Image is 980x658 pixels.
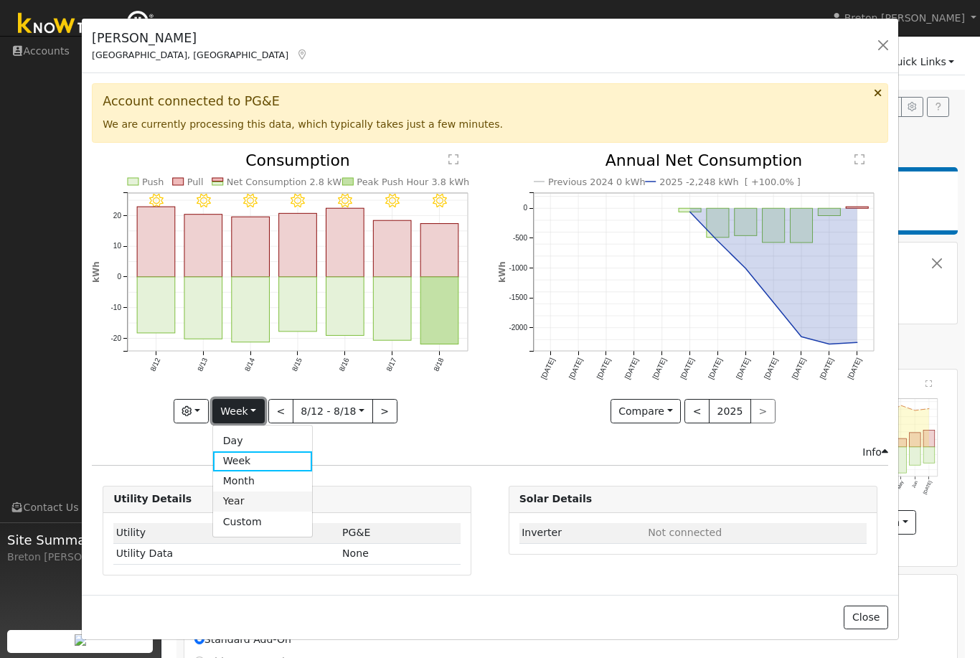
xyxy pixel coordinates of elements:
text: Previous 2024 0 kWh [548,177,646,187]
h3: Account connected to PG&E [103,94,877,109]
rect: onclick="" [137,277,175,333]
circle: onclick="" [854,339,860,345]
a: Month [213,471,313,492]
text: -2000 [509,324,527,332]
h5: [PERSON_NAME] [92,29,308,47]
text: 8/17 [385,357,398,373]
text: Peak Push Hour 3.8 kWh [357,177,470,187]
rect: onclick="" [326,208,364,277]
text: kWh [497,261,507,283]
i: 8/13 - Clear [197,194,211,208]
button: < [684,399,710,423]
button: < [268,399,293,423]
text: [DATE] [818,357,834,380]
text: kWh [91,261,101,283]
td: Inverter [519,523,646,544]
a: Custom [213,512,313,532]
td: Utility Data [113,543,339,564]
text: 0 [523,204,527,212]
text: [DATE] [623,357,639,380]
div: Info [862,445,888,460]
circle: onclick="" [826,341,832,347]
text: [DATE] [846,357,862,380]
text: [DATE] [790,357,806,380]
text: -1000 [509,264,527,272]
text: -1500 [509,293,527,301]
rect: onclick="" [707,208,729,238]
rect: onclick="" [846,207,868,208]
text: -20 [111,334,122,342]
i: 8/14 - Clear [244,194,258,208]
button: Compare [611,399,682,423]
i: 8/17 - Clear [385,194,400,208]
text: [DATE] [540,357,556,380]
td: Utility [113,523,339,544]
text: 20 [113,211,122,219]
text: [DATE] [679,357,695,380]
rect: onclick="" [762,208,784,243]
button: Close [844,606,887,630]
text: 2025 -2,248 kWh [ +100.0% ] [659,177,801,187]
text: 8/12 [149,357,161,373]
circle: onclick="" [743,265,748,271]
button: > [372,399,397,423]
text:  [854,154,864,165]
i: 8/18 - Clear [433,194,447,208]
circle: onclick="" [715,238,720,244]
text: 8/13 [196,357,209,373]
text: Consumption [245,151,350,169]
i: 8/15 - Clear [291,194,305,208]
rect: onclick="" [421,223,459,276]
strong: Utility Details [113,493,192,504]
text: 8/18 [433,357,446,373]
span: ID: 17200591, authorized: 08/20/25 [342,527,370,538]
a: Week [213,451,313,471]
button: Week [212,399,265,423]
rect: onclick="" [735,208,757,235]
circle: onclick="" [687,209,692,215]
text: 0 [118,273,122,281]
text: Pull [187,177,204,187]
text: [DATE] [567,357,583,380]
text: Annual Net Consumption [605,151,802,169]
a: Year [213,492,313,512]
text: -500 [513,234,527,242]
button: 8/12 - 8/18 [293,399,373,423]
strong: Solar Details [519,493,592,504]
rect: onclick="" [326,277,364,336]
span: None [342,547,369,559]
span: ID: null, authorized: None [648,527,722,538]
circle: onclick="" [771,299,776,305]
text: 8/15 [291,357,303,373]
rect: onclick="" [279,213,317,277]
button: 2025 [709,399,751,423]
text: [DATE] [595,357,611,380]
rect: onclick="" [374,220,412,277]
a: Day [213,431,313,451]
i: 8/12 - Clear [149,194,164,208]
text: [DATE] [707,357,723,380]
text:  [448,154,458,165]
text: -10 [111,304,122,311]
text: Push [142,177,164,187]
text: [DATE] [763,357,779,380]
text: [DATE] [651,357,667,380]
circle: onclick="" [798,334,804,339]
rect: onclick="" [421,277,459,344]
rect: onclick="" [184,277,222,339]
span: [GEOGRAPHIC_DATA], [GEOGRAPHIC_DATA] [92,50,288,60]
rect: onclick="" [232,217,270,277]
text: [DATE] [735,357,751,380]
rect: onclick="" [679,208,701,212]
rect: onclick="" [184,215,222,277]
div: We are currently processing this data, which typically takes just a few minutes. [92,83,888,142]
a: Map [296,49,308,60]
rect: onclick="" [232,277,270,342]
rect: onclick="" [279,277,317,332]
text: 8/14 [243,357,256,373]
text: 8/16 [338,357,351,373]
i: 8/16 - Clear [338,194,352,208]
text: Net Consumption 2.8 kWh [227,177,348,187]
rect: onclick="" [374,277,412,340]
rect: onclick="" [818,208,840,215]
